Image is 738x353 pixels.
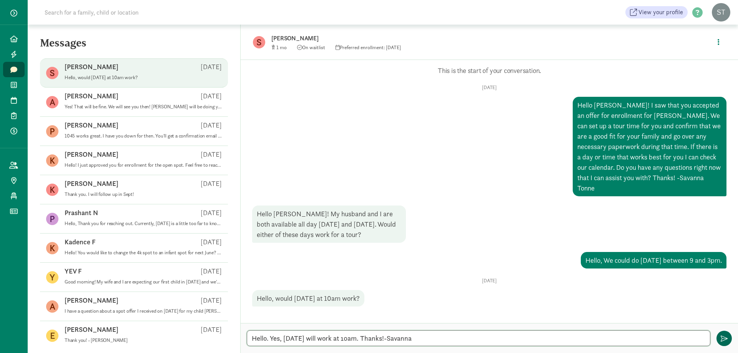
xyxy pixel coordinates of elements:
p: [PERSON_NAME] [271,33,514,44]
span: Preferred enrollment: [DATE] [336,44,401,51]
p: [PERSON_NAME] [65,91,118,101]
div: Hello, We could do [DATE] between 9 and 3pm. [581,252,726,268]
figure: K [46,184,58,196]
div: Hello [PERSON_NAME]! I saw that you accepted an offer for enrollment for [PERSON_NAME]. We can se... [573,97,726,196]
p: Hello! You would like to change the 4k spot to an infant spot for next June? If so, could you ple... [65,250,222,256]
p: [PERSON_NAME] [65,150,118,159]
p: [DATE] [201,208,222,217]
figure: P [46,213,58,225]
p: 1045 works great. I have you down for then. You'll get a confirmation email from kinside, as well... [65,133,222,139]
p: [DATE] [252,278,726,284]
p: Prashant N [65,208,98,217]
figure: P [46,125,58,138]
p: Thank you! - [PERSON_NAME] [65,337,222,343]
span: On waitlist [297,44,325,51]
p: [PERSON_NAME] [65,121,118,130]
p: [PERSON_NAME] [65,62,118,71]
p: [DATE] [201,237,222,247]
p: [DATE] [252,85,726,91]
p: I have a question about a spot offer I received on [DATE] for my child [PERSON_NAME]. My question... [65,308,222,314]
p: [DATE] [201,121,222,130]
p: Yes! That will be fine. We will see you then! [PERSON_NAME] will be doing your tour. [65,104,222,110]
p: [DATE] [201,296,222,305]
p: [PERSON_NAME] [65,296,118,305]
p: Thank you. I will follow up in Sept! [65,191,222,197]
input: Search for a family, child or location [40,5,256,20]
h5: Messages [28,37,240,55]
p: [DATE] [201,325,222,334]
figure: Y [46,271,58,283]
p: Good morning! My wife and I are expecting our first child in [DATE] and we'd love to take a tour ... [65,279,222,285]
figure: E [46,330,58,342]
div: Hello, would [DATE] at 10am work? [252,290,364,307]
figure: K [46,242,58,254]
p: [DATE] [201,62,222,71]
figure: K [46,154,58,167]
span: 1 [276,44,287,51]
figure: S [253,36,265,48]
figure: S [46,67,58,79]
p: [PERSON_NAME] [65,325,118,334]
p: Kadence F [65,237,96,247]
span: View your profile [638,8,683,17]
div: Hello [PERSON_NAME]! My husband and I are both available all day [DATE] and [DATE]. Would either ... [252,206,406,243]
p: [DATE] [201,150,222,159]
p: Hello, would [DATE] at 10am work? [65,75,222,81]
p: [DATE] [201,179,222,188]
p: Hello! I just approved you for enrollment for the open spot. Feel free to reach out when you are ... [65,162,222,168]
p: [DATE] [201,91,222,101]
figure: A [46,96,58,108]
p: This is the start of your conversation. [252,66,726,75]
a: View your profile [625,6,688,18]
p: YEV F [65,267,82,276]
p: Hello, Thank you for reaching out. Currently, [DATE] is a little too far to know what our enrollm... [65,220,222,227]
figure: A [46,300,58,313]
p: [DATE] [201,267,222,276]
p: [PERSON_NAME] [65,179,118,188]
